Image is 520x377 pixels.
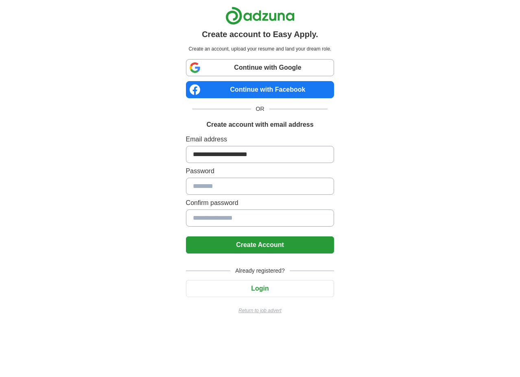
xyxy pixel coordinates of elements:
[186,280,334,297] button: Login
[186,307,334,314] a: Return to job advert
[186,198,334,208] label: Confirm password
[251,105,269,113] span: OR
[225,7,295,25] img: Adzuna logo
[188,45,333,53] p: Create an account, upload your resume and land your dream role.
[186,236,334,254] button: Create Account
[186,134,334,144] label: Email address
[186,166,334,176] label: Password
[186,81,334,98] a: Continue with Facebook
[202,28,318,40] h1: Create account to Easy Apply.
[230,267,289,275] span: Already registered?
[186,285,334,292] a: Login
[206,120,313,130] h1: Create account with email address
[186,59,334,76] a: Continue with Google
